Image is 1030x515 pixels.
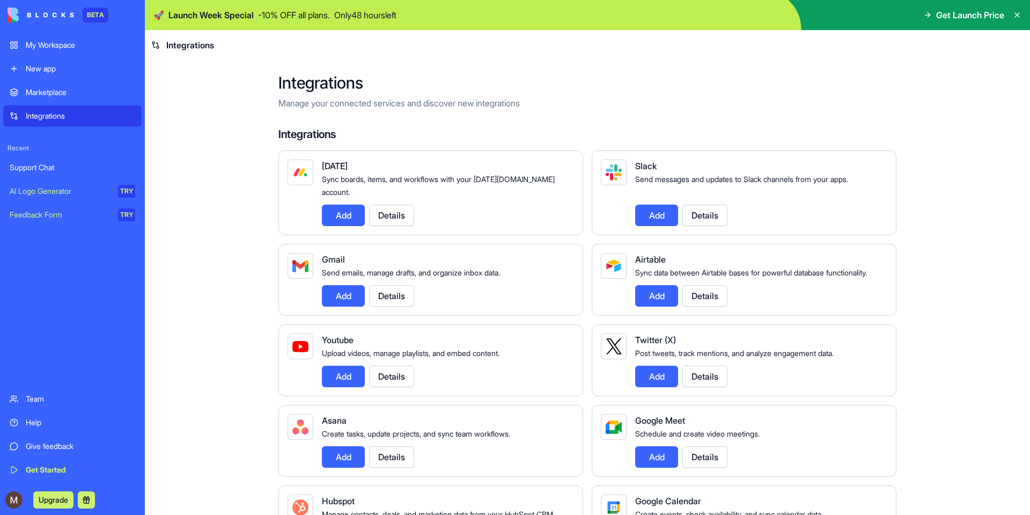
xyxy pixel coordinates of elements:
span: Schedule and create video meetings. [635,429,760,438]
span: Youtube [322,335,354,345]
button: Add [635,446,678,468]
span: Hubspot [322,496,355,506]
button: Details [682,205,727,226]
span: Send messages and updates to Slack channels from your apps. [635,175,848,184]
span: Asana [322,415,347,426]
div: Get Started [26,465,135,475]
span: Get Launch Price [936,9,1004,21]
img: logo [8,8,74,23]
button: Add [635,285,678,307]
div: Feedback Form [10,209,111,220]
span: Gmail [322,254,345,265]
div: Marketplace [26,87,135,98]
span: Google Meet [635,415,685,426]
a: Team [3,388,142,410]
a: BETA [8,8,108,23]
a: Integrations [3,105,142,127]
div: Give feedback [26,441,135,452]
div: Help [26,417,135,428]
a: Upgrade [33,494,73,505]
div: TRY [118,208,135,221]
button: Add [322,366,365,387]
span: Integrations [166,39,214,52]
button: Details [682,285,727,307]
button: Upgrade [33,491,73,509]
button: Add [635,366,678,387]
a: Give feedback [3,436,142,457]
button: Details [369,366,414,387]
span: 🚀 [153,9,164,21]
button: Details [682,366,727,387]
div: TRY [118,185,135,198]
a: Feedback FormTRY [3,204,142,226]
h4: Integrations [278,127,896,142]
a: Help [3,412,142,433]
span: Post tweets, track mentions, and analyze engagement data. [635,349,834,358]
span: [DATE] [322,161,348,171]
div: BETA [83,8,108,23]
a: AI Logo GeneratorTRY [3,180,142,202]
span: Airtable [635,254,666,265]
a: New app [3,58,142,79]
span: Sync data between Airtable bases for powerful database functionality. [635,268,867,277]
div: My Workspace [26,40,135,50]
button: Add [635,205,678,226]
p: - 10 % OFF all plans. [258,9,330,21]
button: Add [322,446,365,468]
div: Support Chat [10,162,135,173]
button: Details [369,285,414,307]
div: Integrations [26,111,135,121]
h2: Integrations [278,73,896,92]
span: Send emails, manage drafts, and organize inbox data. [322,268,500,277]
button: Details [369,446,414,468]
span: Launch Week Special [168,9,254,21]
div: AI Logo Generator [10,186,111,197]
span: Google Calendar [635,496,701,506]
button: Details [369,205,414,226]
span: Twitter (X) [635,335,676,345]
img: ACg8ocLVfpGKM8VF8oP71AiaPphf03cqY1U4TH7URvd55hjCT-Qw3g=s96-c [5,491,23,509]
a: My Workspace [3,34,142,56]
p: Only 48 hours left [334,9,396,21]
button: Details [682,446,727,468]
p: Manage your connected services and discover new integrations [278,97,896,110]
a: Marketplace [3,82,142,103]
button: Add [322,285,365,307]
a: Get Started [3,459,142,481]
div: New app [26,63,135,74]
a: Support Chat [3,157,142,178]
span: Recent [3,144,142,153]
button: Add [322,205,365,226]
div: Team [26,394,135,404]
span: Slack [635,161,657,171]
span: Sync boards, items, and workflows with your [DATE][DOMAIN_NAME] account. [322,175,555,197]
span: Upload videos, manage playlists, and embed content. [322,349,499,358]
span: Create tasks, update projects, and sync team workflows. [322,429,510,438]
